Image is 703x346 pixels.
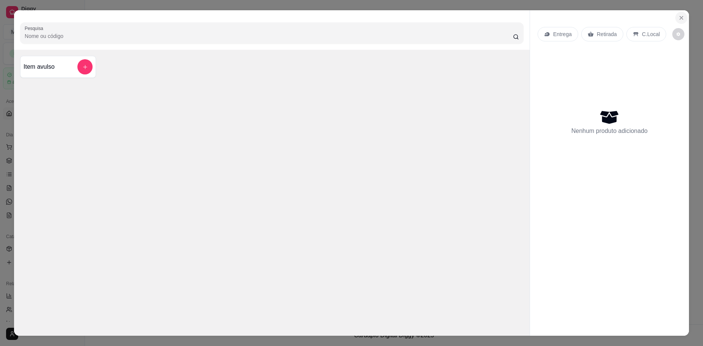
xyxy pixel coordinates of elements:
p: Entrega [553,30,572,38]
p: Retirada [597,30,617,38]
button: decrease-product-quantity [672,28,684,40]
button: add-separate-item [77,59,93,74]
h4: Item avulso [24,62,55,71]
p: C.Local [642,30,660,38]
label: Pesquisa [25,25,46,32]
button: Close [675,12,687,24]
p: Nenhum produto adicionado [571,126,648,136]
input: Pesquisa [25,32,513,40]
